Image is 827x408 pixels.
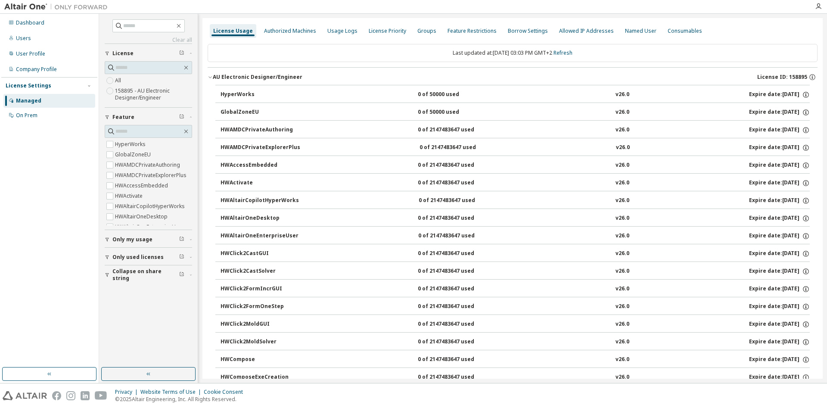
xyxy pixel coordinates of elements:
label: HWAMDCPrivateExplorerPlus [115,170,188,181]
div: v26.0 [616,91,629,99]
label: HWActivate [115,191,144,201]
label: HWAltairCopilotHyperWorks [115,201,187,212]
div: v26.0 [616,250,629,258]
img: facebook.svg [52,391,61,400]
div: License Usage [213,28,253,34]
button: HWActivate0 of 2147483647 usedv26.0Expire date:[DATE] [221,174,810,193]
div: 0 of 2147483647 used [418,303,495,311]
div: Usage Logs [327,28,358,34]
div: Expire date: [DATE] [749,91,810,99]
button: HWClick2CastSolver0 of 2147483647 usedv26.0Expire date:[DATE] [221,262,810,281]
img: altair_logo.svg [3,391,47,400]
img: Altair One [4,3,112,11]
div: Users [16,35,31,42]
div: Company Profile [16,66,57,73]
span: Only my usage [112,236,152,243]
button: HWAltairOneEnterpriseUser0 of 2147483647 usedv26.0Expire date:[DATE] [221,227,810,246]
div: Groups [417,28,436,34]
div: v26.0 [616,215,629,222]
span: Collapse on share string [112,268,179,282]
div: 0 of 2147483647 used [418,374,495,381]
button: HWClick2CastGUI0 of 2147483647 usedv26.0Expire date:[DATE] [221,244,810,263]
span: Clear filter [179,50,184,57]
div: HWClick2CastSolver [221,268,298,275]
div: Expire date: [DATE] [749,109,810,116]
span: Clear filter [179,254,184,261]
div: Expire date: [DATE] [749,338,810,346]
div: GlobalZoneEU [221,109,298,116]
img: instagram.svg [66,391,75,400]
span: Feature [112,114,134,121]
div: Expire date: [DATE] [749,285,810,293]
button: HWAccessEmbedded0 of 2147483647 usedv26.0Expire date:[DATE] [221,156,810,175]
div: Privacy [115,389,140,396]
div: 0 of 2147483647 used [419,197,496,205]
button: Feature [105,108,192,127]
div: 0 of 2147483647 used [418,162,495,169]
label: HWAMDCPrivateAuthoring [115,160,182,170]
div: 0 of 2147483647 used [418,356,495,364]
div: 0 of 2147483647 used [418,250,495,258]
div: HWAltairOneEnterpriseUser [221,232,298,240]
div: Expire date: [DATE] [749,215,810,222]
button: HWClick2FormOneStep0 of 2147483647 usedv26.0Expire date:[DATE] [221,297,810,316]
div: 0 of 2147483647 used [418,126,495,134]
div: HWAltairOneDesktop [221,215,298,222]
div: HyperWorks [221,91,298,99]
div: Expire date: [DATE] [749,250,810,258]
div: Expire date: [DATE] [749,162,810,169]
div: Named User [625,28,656,34]
div: v26.0 [616,126,629,134]
div: Cookie Consent [204,389,248,396]
label: All [115,75,123,86]
span: Clear filter [179,271,184,278]
button: GlobalZoneEU0 of 50000 usedv26.0Expire date:[DATE] [221,103,810,122]
label: HWAccessEmbedded [115,181,170,191]
div: 0 of 2147483647 used [418,285,495,293]
button: HyperWorks0 of 50000 usedv26.0Expire date:[DATE] [221,85,810,104]
div: HWClick2FormOneStep [221,303,298,311]
div: Expire date: [DATE] [749,356,810,364]
div: 0 of 2147483647 used [418,179,495,187]
p: © 2025 Altair Engineering, Inc. All Rights Reserved. [115,396,248,403]
label: GlobalZoneEU [115,149,152,160]
button: AU Electronic Designer/EngineerLicense ID: 158895 [208,68,818,87]
div: v26.0 [616,179,629,187]
div: Expire date: [DATE] [749,144,810,152]
div: v26.0 [616,197,629,205]
div: Dashboard [16,19,44,26]
div: License Settings [6,82,51,89]
div: Feature Restrictions [448,28,497,34]
div: v26.0 [616,144,630,152]
button: Only used licenses [105,248,192,267]
div: Expire date: [DATE] [749,303,810,311]
span: Clear filter [179,236,184,243]
label: HWAltairOneDesktop [115,212,169,222]
a: Refresh [553,49,572,56]
div: Expire date: [DATE] [749,179,810,187]
div: v26.0 [616,374,629,381]
div: Expire date: [DATE] [749,268,810,275]
div: Expire date: [DATE] [749,126,810,134]
div: Borrow Settings [508,28,548,34]
button: Only my usage [105,230,192,249]
div: Last updated at: [DATE] 03:03 PM GMT+2 [208,44,818,62]
div: v26.0 [616,338,629,346]
div: Authorized Machines [264,28,316,34]
span: Clear filter [179,114,184,121]
div: HWCompose [221,356,298,364]
div: AU Electronic Designer/Engineer [213,74,302,81]
div: HWActivate [221,179,298,187]
button: HWAMDCPrivateExplorerPlus0 of 2147483647 usedv26.0Expire date:[DATE] [221,138,810,157]
button: HWCompose0 of 2147483647 usedv26.0Expire date:[DATE] [221,350,810,369]
div: v26.0 [616,285,629,293]
div: HWAltairCopilotHyperWorks [221,197,299,205]
div: v26.0 [616,303,629,311]
div: HWClick2CastGUI [221,250,298,258]
div: v26.0 [616,232,629,240]
button: HWClick2MoldGUI0 of 2147483647 usedv26.0Expire date:[DATE] [221,315,810,334]
div: 0 of 50000 used [418,91,495,99]
img: linkedin.svg [81,391,90,400]
div: Expire date: [DATE] [749,321,810,328]
div: Consumables [668,28,702,34]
